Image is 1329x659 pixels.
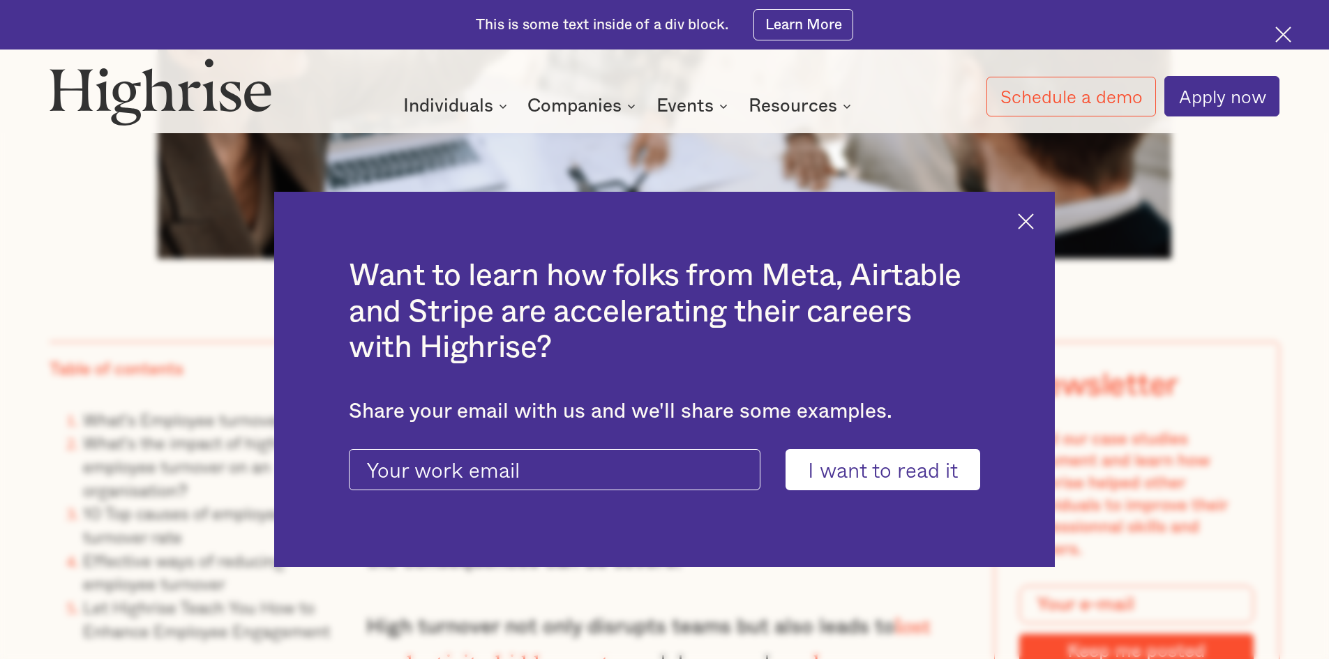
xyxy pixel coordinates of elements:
a: Schedule a demo [986,77,1157,116]
input: Your work email [349,449,760,491]
img: Cross icon [1275,26,1291,43]
img: Cross icon [1018,213,1034,229]
form: current-ascender-blog-article-modal-form [349,449,980,491]
div: Individuals [403,98,511,114]
div: Resources [749,98,855,114]
div: Resources [749,98,837,114]
div: Companies [527,98,640,114]
div: This is some text inside of a div block. [476,15,728,35]
input: I want to read it [786,449,980,491]
h2: Want to learn how folks from Meta, Airtable and Stripe are accelerating their careers with Highrise? [349,258,980,366]
div: Companies [527,98,622,114]
div: Events [656,98,714,114]
img: Highrise logo [50,58,271,125]
div: Individuals [403,98,493,114]
div: Events [656,98,732,114]
a: Learn More [753,9,853,40]
a: Apply now [1164,76,1279,116]
div: Share your email with us and we'll share some examples. [349,400,980,424]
